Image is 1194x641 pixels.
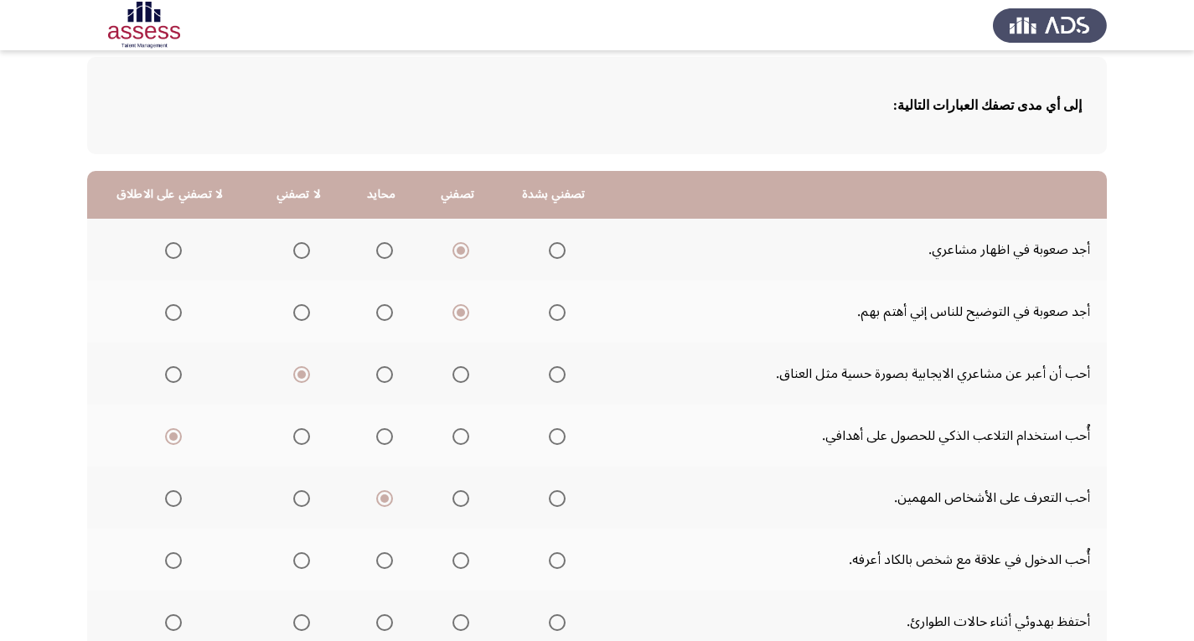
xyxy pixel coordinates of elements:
[418,171,497,219] th: تصفني
[252,171,344,219] th: لا تصفني
[446,483,469,512] mat-radio-group: Select an option
[370,607,393,636] mat-radio-group: Select an option
[542,483,566,512] mat-radio-group: Select an option
[158,235,182,264] mat-radio-group: Select an option
[370,421,393,450] mat-radio-group: Select an option
[370,235,393,264] mat-radio-group: Select an option
[446,421,469,450] mat-radio-group: Select an option
[542,359,566,388] mat-radio-group: Select an option
[893,98,1082,112] b: إلى أي مدى تصفك العبارات التالية:
[344,171,417,219] th: محايد
[611,219,1107,281] td: أجد صعوبة في اظهار مشاعري.
[542,297,566,326] mat-radio-group: Select an option
[287,607,310,636] mat-radio-group: Select an option
[87,2,201,49] img: Assessment logo of Emotional Intelligence Assessment - THL
[446,235,469,264] mat-radio-group: Select an option
[611,343,1107,405] td: أحب أن أعبر عن مشاعري الايجابية بصورة حسية مثل العناق.
[542,421,566,450] mat-radio-group: Select an option
[287,297,310,326] mat-radio-group: Select an option
[611,467,1107,529] td: أحب التعرف على الأشخاص المهمين.
[158,359,182,388] mat-radio-group: Select an option
[87,171,252,219] th: لا تصفني على الاطلاق
[611,529,1107,591] td: أُحب الدخول في علاقة مع شخص بالكاد أعرفه.
[370,297,393,326] mat-radio-group: Select an option
[542,235,566,264] mat-radio-group: Select an option
[542,607,566,636] mat-radio-group: Select an option
[446,545,469,574] mat-radio-group: Select an option
[542,545,566,574] mat-radio-group: Select an option
[287,235,310,264] mat-radio-group: Select an option
[158,297,182,326] mat-radio-group: Select an option
[446,297,469,326] mat-radio-group: Select an option
[158,607,182,636] mat-radio-group: Select an option
[611,405,1107,467] td: أُحب استخدام التلاعب الذكي للحصول على أهدافي.
[158,545,182,574] mat-radio-group: Select an option
[287,545,310,574] mat-radio-group: Select an option
[446,607,469,636] mat-radio-group: Select an option
[287,359,310,388] mat-radio-group: Select an option
[497,171,611,219] th: تصفني بشدة
[370,483,393,512] mat-radio-group: Select an option
[287,421,310,450] mat-radio-group: Select an option
[370,545,393,574] mat-radio-group: Select an option
[158,421,182,450] mat-radio-group: Select an option
[287,483,310,512] mat-radio-group: Select an option
[370,359,393,388] mat-radio-group: Select an option
[611,281,1107,343] td: أجد صعوبة في التوضيح للناس إني أهتم بهم.
[993,2,1107,49] img: Assess Talent Management logo
[158,483,182,512] mat-radio-group: Select an option
[446,359,469,388] mat-radio-group: Select an option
